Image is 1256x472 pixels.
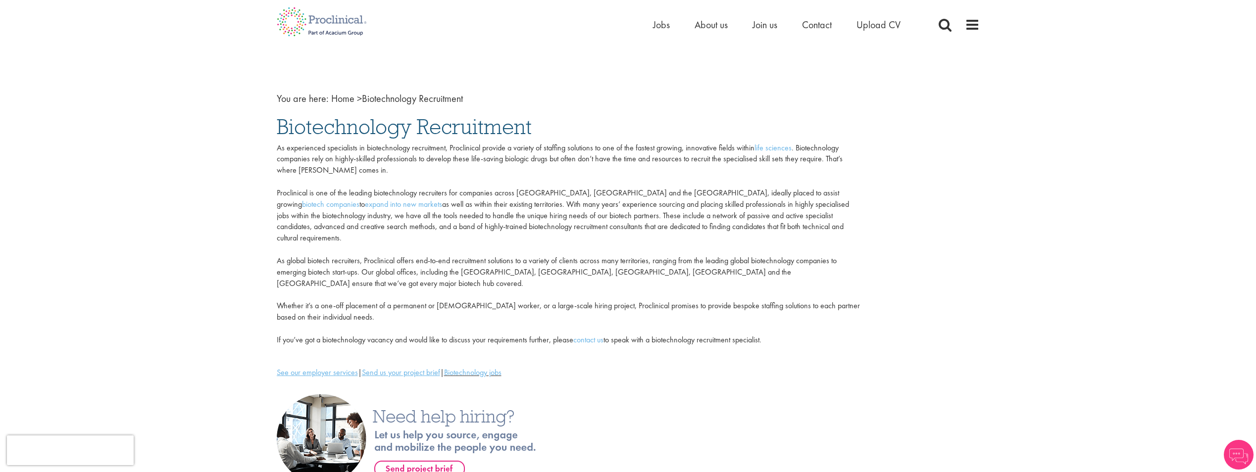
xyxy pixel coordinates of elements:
a: Biotechnology jobs [444,367,502,378]
a: Jobs [653,18,670,31]
div: | | [277,367,860,378]
a: About us [695,18,728,31]
a: Contact [802,18,832,31]
span: Biotechnology Recruitment [331,92,463,105]
a: See our employer services [277,367,358,378]
span: > [357,92,362,105]
a: Join us [753,18,777,31]
iframe: reCAPTCHA [7,435,134,465]
a: life sciences [754,142,792,153]
img: Chatbot [1224,440,1254,470]
a: biotech companies [302,199,359,209]
a: Upload CV [856,18,901,31]
a: breadcrumb link to Home [331,92,354,105]
a: expand into new markets [365,199,442,209]
p: As experienced specialists in biotechnology recruitment, Proclinical provide a variety of staffin... [277,142,860,346]
a: contact us [573,334,603,345]
span: You are here: [277,92,329,105]
a: Need help hiring? [277,433,574,443]
a: Send us your project brief [362,367,440,378]
span: Biotechnology Recruitment [277,113,532,140]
